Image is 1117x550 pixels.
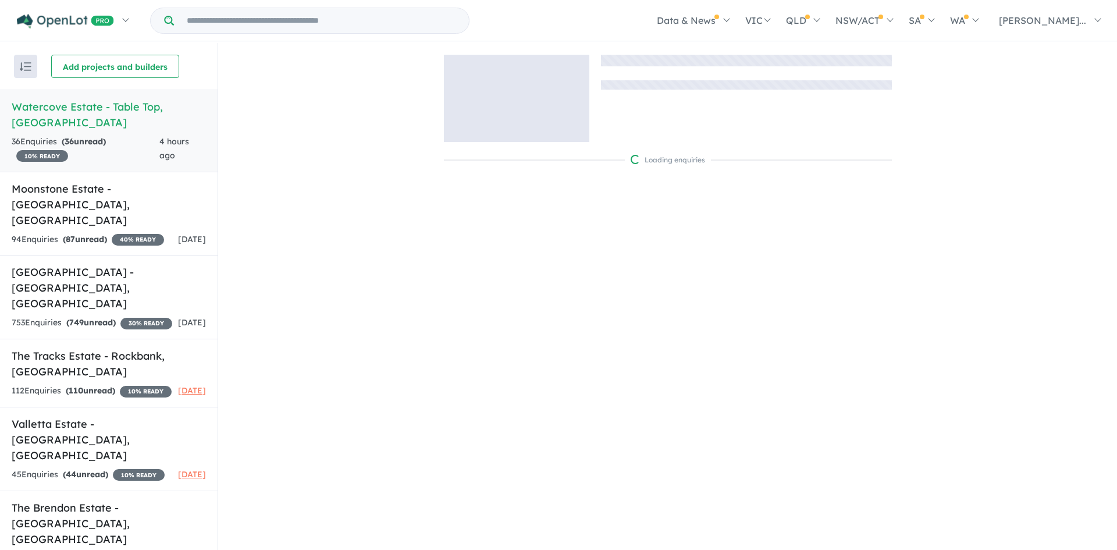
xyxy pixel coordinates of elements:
span: 44 [66,469,76,480]
span: 30 % READY [120,318,172,329]
h5: Watercove Estate - Table Top , [GEOGRAPHIC_DATA] [12,99,206,130]
span: 40 % READY [112,234,164,246]
div: 112 Enquir ies [12,384,172,398]
h5: The Brendon Estate - [GEOGRAPHIC_DATA] , [GEOGRAPHIC_DATA] [12,500,206,547]
span: [PERSON_NAME]... [999,15,1086,26]
img: Openlot PRO Logo White [17,14,114,29]
span: 10 % READY [113,469,165,481]
span: [DATE] [178,317,206,328]
span: 87 [66,234,75,244]
span: 749 [69,317,84,328]
span: 4 hours ago [159,136,189,161]
strong: ( unread) [66,385,115,396]
div: Loading enquiries [631,154,705,166]
strong: ( unread) [63,469,108,480]
span: [DATE] [178,469,206,480]
img: sort.svg [20,62,31,71]
div: 753 Enquir ies [12,316,172,330]
span: 36 [65,136,74,147]
span: 10 % READY [120,386,172,398]
h5: The Tracks Estate - Rockbank , [GEOGRAPHIC_DATA] [12,348,206,379]
h5: Moonstone Estate - [GEOGRAPHIC_DATA] , [GEOGRAPHIC_DATA] [12,181,206,228]
span: 10 % READY [16,150,68,162]
span: [DATE] [178,385,206,396]
h5: Valletta Estate - [GEOGRAPHIC_DATA] , [GEOGRAPHIC_DATA] [12,416,206,463]
div: 94 Enquir ies [12,233,164,247]
span: [DATE] [178,234,206,244]
button: Add projects and builders [51,55,179,78]
strong: ( unread) [63,234,107,244]
h5: [GEOGRAPHIC_DATA] - [GEOGRAPHIC_DATA] , [GEOGRAPHIC_DATA] [12,264,206,311]
div: 45 Enquir ies [12,468,165,482]
div: 36 Enquir ies [12,135,159,163]
strong: ( unread) [62,136,106,147]
strong: ( unread) [66,317,116,328]
input: Try estate name, suburb, builder or developer [176,8,467,33]
span: 110 [69,385,83,396]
